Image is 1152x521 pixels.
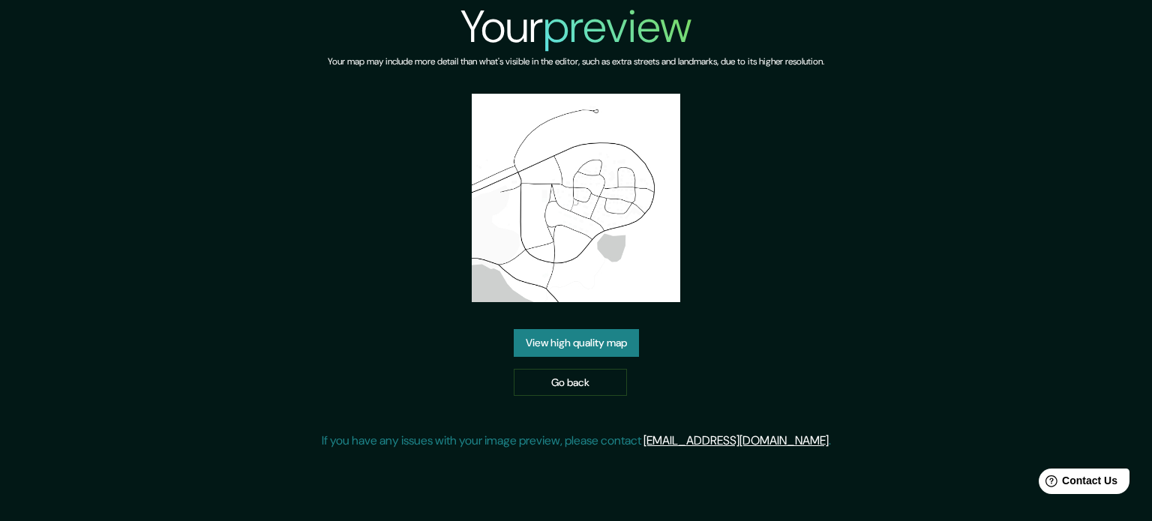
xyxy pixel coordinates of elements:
a: Go back [514,369,627,397]
a: View high quality map [514,329,639,357]
h6: Your map may include more detail than what's visible in the editor, such as extra streets and lan... [328,54,824,70]
a: [EMAIL_ADDRESS][DOMAIN_NAME] [643,433,829,448]
iframe: Help widget launcher [1018,463,1135,505]
p: If you have any issues with your image preview, please contact . [322,432,831,450]
img: created-map-preview [472,94,680,302]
